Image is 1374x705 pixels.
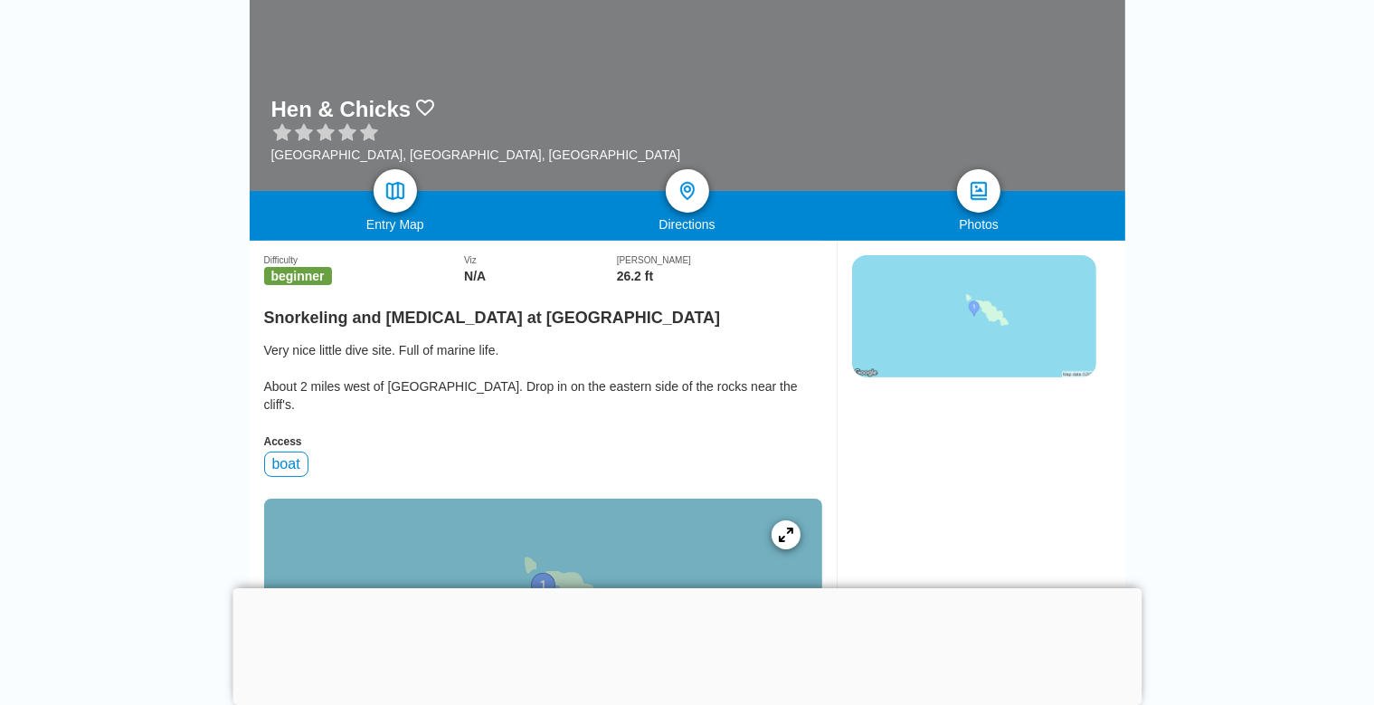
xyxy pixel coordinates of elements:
iframe: Advertisement [232,588,1142,700]
a: photos [957,169,1000,213]
img: map [384,180,406,202]
div: Difficulty [264,255,465,265]
div: Entry Map [250,217,542,232]
div: Directions [541,217,833,232]
div: boat [264,452,308,477]
span: beginner [264,267,332,285]
div: N/A [464,269,617,283]
div: 26.2 ft [617,269,822,283]
div: Very nice little dive site. Full of marine life. About 2 miles west of [GEOGRAPHIC_DATA]. Drop in... [264,341,822,414]
div: [PERSON_NAME] [617,255,822,265]
div: Photos [833,217,1125,232]
iframe: Sign in with Google Dialogue [1002,18,1356,265]
div: Viz [464,255,617,265]
h2: Snorkeling and [MEDICAL_DATA] at [GEOGRAPHIC_DATA] [264,298,822,328]
img: staticmap [852,255,1096,377]
h1: Hen & Chicks [271,97,412,122]
img: directions [677,180,698,202]
img: photos [968,180,990,202]
a: map [374,169,417,213]
div: [GEOGRAPHIC_DATA], [GEOGRAPHIC_DATA], [GEOGRAPHIC_DATA] [271,148,681,162]
div: Access [264,435,822,448]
